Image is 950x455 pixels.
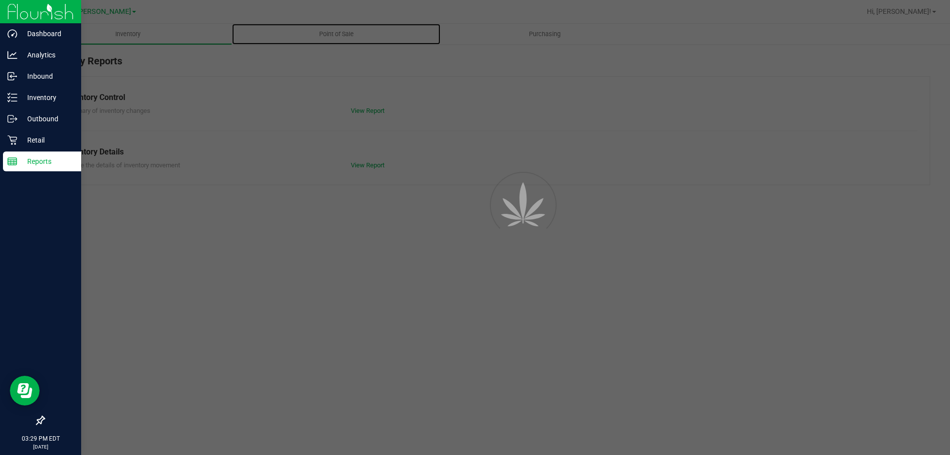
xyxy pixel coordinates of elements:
[10,376,40,405] iframe: Resource center
[7,156,17,166] inline-svg: Reports
[17,28,77,40] p: Dashboard
[7,114,17,124] inline-svg: Outbound
[17,155,77,167] p: Reports
[4,434,77,443] p: 03:29 PM EDT
[17,92,77,103] p: Inventory
[4,443,77,451] p: [DATE]
[7,135,17,145] inline-svg: Retail
[7,50,17,60] inline-svg: Analytics
[7,71,17,81] inline-svg: Inbound
[17,49,77,61] p: Analytics
[7,93,17,102] inline-svg: Inventory
[7,29,17,39] inline-svg: Dashboard
[17,70,77,82] p: Inbound
[17,113,77,125] p: Outbound
[17,134,77,146] p: Retail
